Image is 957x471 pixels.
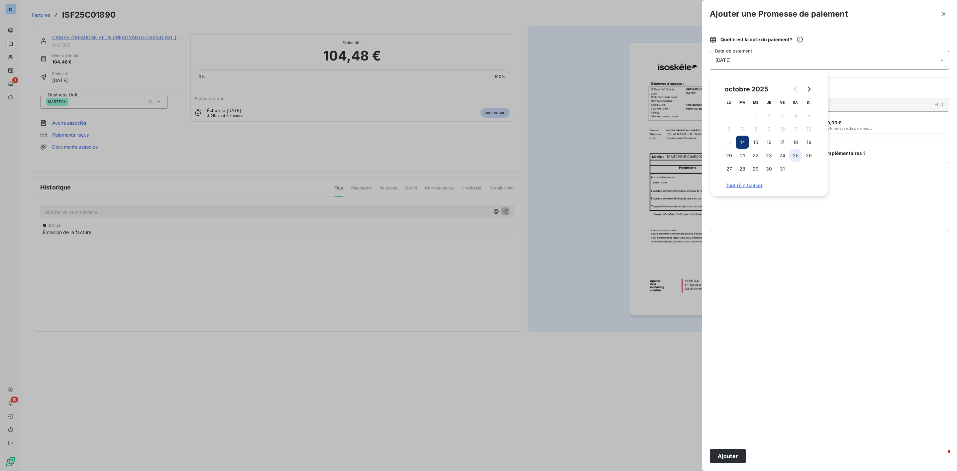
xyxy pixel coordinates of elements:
button: 9 [762,122,776,136]
button: Go to previous month [789,82,802,96]
button: 8 [749,122,762,136]
button: 13 [722,136,736,149]
button: 24 [776,149,789,162]
button: 15 [749,136,762,149]
button: 3 [776,109,789,122]
iframe: Intercom live chat [934,448,950,464]
button: 23 [762,149,776,162]
button: 16 [762,136,776,149]
button: 22 [749,149,762,162]
button: Go to next month [802,82,815,96]
button: 14 [736,136,749,149]
button: 4 [789,109,802,122]
button: 25 [789,149,802,162]
button: 1 [749,109,762,122]
button: 11 [789,122,802,136]
button: 28 [736,162,749,176]
button: 27 [722,162,736,176]
button: 17 [776,136,789,149]
button: 5 [802,109,815,122]
th: lundi [722,96,736,109]
button: 12 [802,122,815,136]
th: mercredi [749,96,762,109]
th: jeudi [762,96,776,109]
th: dimanche [802,96,815,109]
button: 2 [762,109,776,122]
span: [DATE] [715,58,731,63]
button: 10 [776,122,789,136]
span: Tout réinitialiser [726,183,812,188]
button: 19 [802,136,815,149]
button: 30 [762,162,776,176]
th: samedi [789,96,802,109]
button: 26 [802,149,815,162]
h3: Ajouter une Promesse de paiement [710,8,848,20]
button: 20 [722,149,736,162]
button: 7 [736,122,749,136]
th: vendredi [776,96,789,109]
span: 0,00 € [827,120,842,125]
button: 29 [749,162,762,176]
button: 18 [789,136,802,149]
span: Quelle est la date du paiement ? [720,36,803,43]
div: octobre 2025 [722,84,771,94]
button: 31 [776,162,789,176]
button: Ajouter [710,449,746,463]
th: mardi [736,96,749,109]
button: 21 [736,149,749,162]
button: 6 [722,122,736,136]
